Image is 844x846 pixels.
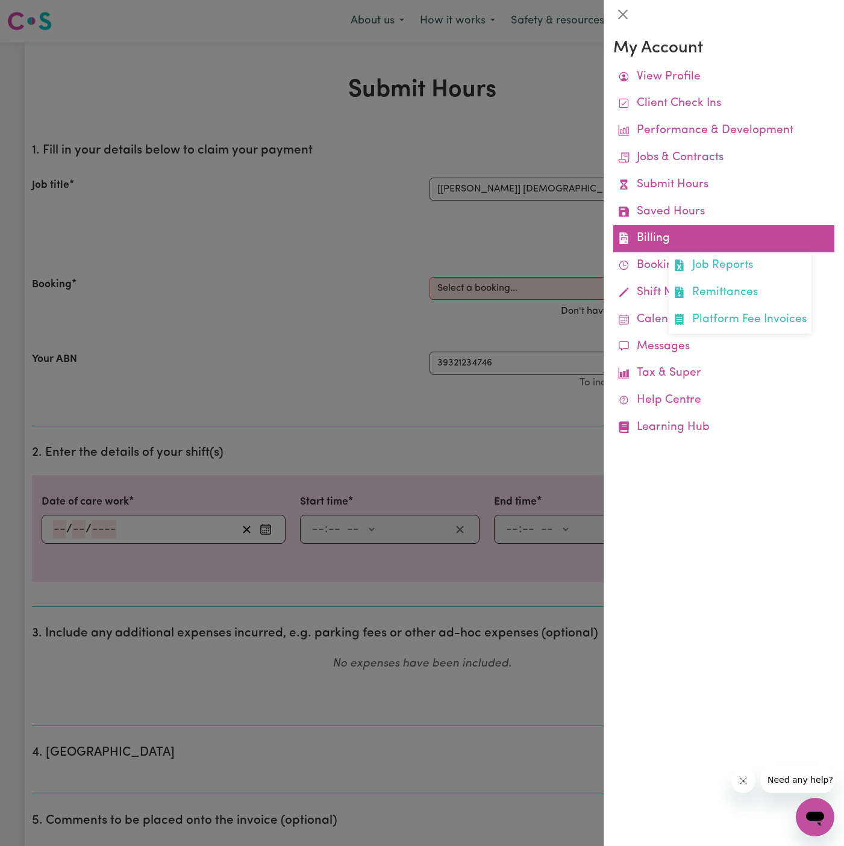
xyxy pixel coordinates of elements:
[669,252,811,279] a: Job Reports
[613,5,633,24] button: Close
[669,279,811,306] a: Remittances
[760,767,834,793] iframe: Message from company
[613,145,834,172] a: Jobs & Contracts
[796,798,834,836] iframe: Button to launch messaging window
[613,360,834,387] a: Tax & Super
[731,769,755,793] iframe: Close message
[613,414,834,441] a: Learning Hub
[613,225,834,252] a: BillingJob ReportsRemittancesPlatform Fee Invoices
[613,117,834,145] a: Performance & Development
[613,172,834,199] a: Submit Hours
[613,279,834,306] a: Shift Notes
[613,199,834,226] a: Saved Hours
[613,39,834,59] h3: My Account
[613,387,834,414] a: Help Centre
[669,306,811,334] a: Platform Fee Invoices
[613,64,834,91] a: View Profile
[613,334,834,361] a: Messages
[613,252,834,279] a: Bookings
[613,90,834,117] a: Client Check Ins
[613,306,834,334] a: Calendar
